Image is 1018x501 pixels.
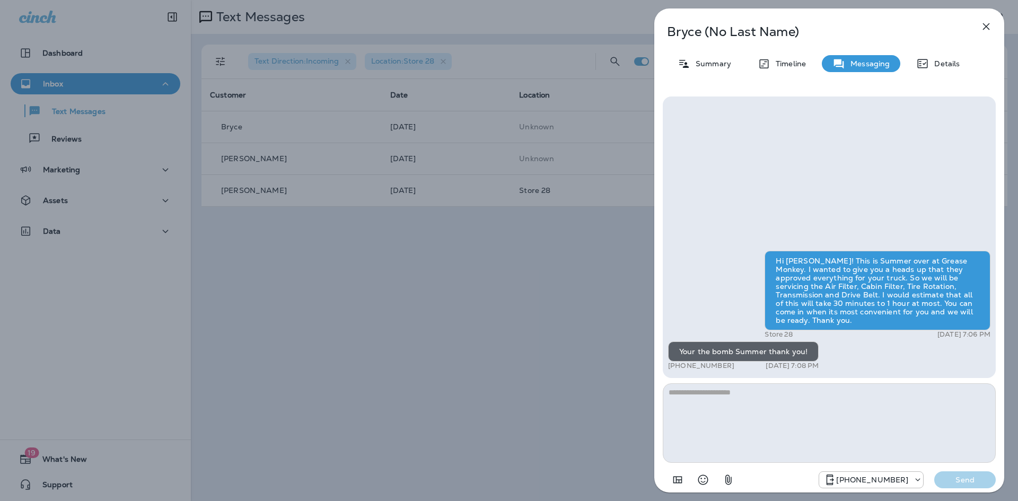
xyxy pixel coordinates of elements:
[667,469,688,490] button: Add in a premade template
[845,59,890,68] p: Messaging
[766,362,819,370] p: [DATE] 7:08 PM
[765,330,793,339] p: Store 28
[667,24,956,39] p: Bryce (No Last Name)
[929,59,960,68] p: Details
[668,341,819,362] div: Your the bomb Summer thank you!
[770,59,806,68] p: Timeline
[819,473,923,486] div: +1 (208) 858-5823
[668,362,734,370] p: [PHONE_NUMBER]
[765,251,990,330] div: Hi [PERSON_NAME]! This is Summer over at Grease Monkey. I wanted to give you a heads up that they...
[692,469,714,490] button: Select an emoji
[836,476,908,484] p: [PHONE_NUMBER]
[937,330,990,339] p: [DATE] 7:06 PM
[690,59,731,68] p: Summary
